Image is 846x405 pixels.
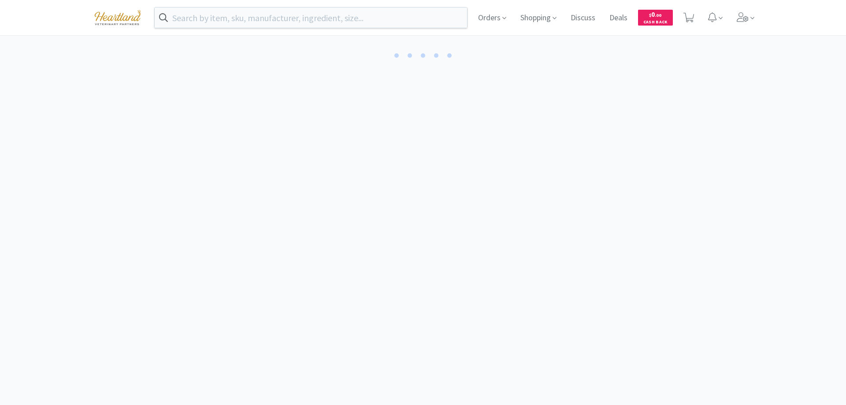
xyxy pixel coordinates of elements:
[655,12,661,18] span: . 00
[643,20,668,26] span: Cash Back
[88,5,147,30] img: cad7bdf275c640399d9c6e0c56f98fd2_10.png
[638,6,673,30] a: $0.00Cash Back
[567,14,599,22] a: Discuss
[155,7,467,28] input: Search by item, sku, manufacturer, ingredient, size...
[649,10,661,19] span: 0
[606,14,631,22] a: Deals
[649,12,651,18] span: $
